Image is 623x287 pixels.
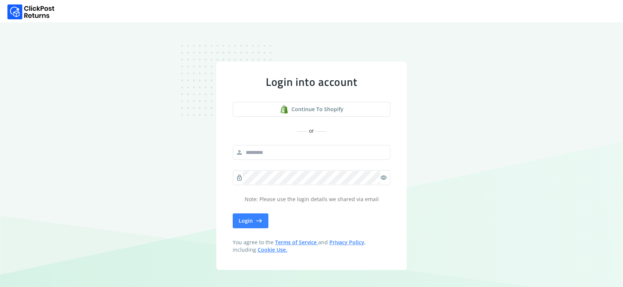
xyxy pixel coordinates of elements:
a: Cookie Use. [258,246,287,253]
span: You agree to the and , including [233,239,390,254]
button: Continue to shopify [233,102,390,117]
span: Continue to shopify [291,106,343,113]
div: or [233,127,390,135]
a: shopify logoContinue to shopify [233,102,390,117]
a: Privacy Policy [329,239,364,246]
span: person [236,147,243,158]
img: Logo [7,4,55,19]
span: visibility [380,172,387,183]
img: shopify logo [280,105,288,114]
span: east [256,216,262,226]
a: Terms of Service [275,239,318,246]
button: Login east [233,213,268,228]
span: lock [236,172,243,183]
div: Login into account [233,75,390,88]
p: Note: Please use the login details we shared via email [233,196,390,203]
